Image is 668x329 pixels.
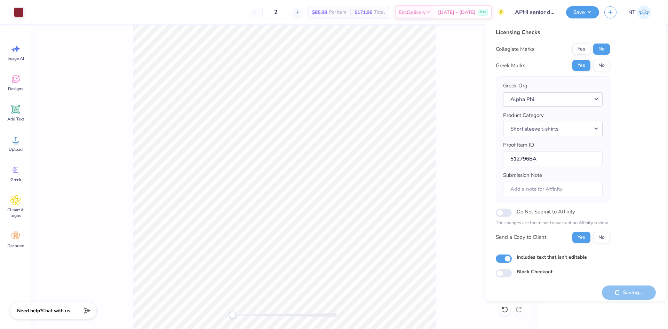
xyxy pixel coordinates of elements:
[17,307,42,314] strong: Need help?
[7,116,24,122] span: Add Text
[4,207,27,218] span: Clipart & logos
[503,82,527,90] label: Greek Org
[374,9,385,16] span: Total
[503,92,603,107] button: Alpha Phi
[9,147,23,152] span: Upload
[593,60,610,71] button: No
[593,232,610,243] button: No
[503,182,603,197] input: Add a note for Affinity
[503,171,542,179] label: Submission Note
[329,9,346,16] span: Per Item
[8,86,23,92] span: Designs
[593,44,610,55] button: No
[262,6,289,18] input: – –
[355,9,372,16] span: $171.96
[503,111,544,119] label: Product Category
[229,312,236,319] div: Accessibility label
[510,5,561,19] input: Untitled Design
[572,44,590,55] button: Yes
[503,141,534,149] label: Proof Item ID
[517,207,575,216] label: Do Not Submit to Affinity
[312,9,327,16] span: $85.98
[496,220,610,227] p: The changes are too minor to warrant an Affinity review.
[625,5,654,19] a: NT
[496,45,534,53] div: Collegiate Marks
[42,307,71,314] span: Chat with us.
[480,10,486,15] span: Free
[566,6,599,18] button: Save
[496,233,546,241] div: Send a Copy to Client
[572,232,590,243] button: Yes
[503,122,603,136] button: Short sleeve t-shirts
[496,28,610,37] div: Licensing Checks
[517,268,552,275] label: Block Checkout
[438,9,476,16] span: [DATE] - [DATE]
[572,60,590,71] button: Yes
[637,5,651,19] img: Nestor Talens
[399,9,426,16] span: Est. Delivery
[7,243,24,249] span: Decorate
[8,56,24,61] span: Image AI
[628,8,635,16] span: NT
[496,62,525,70] div: Greek Marks
[517,253,587,261] label: Includes text that isn't editable
[10,177,21,182] span: Greek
